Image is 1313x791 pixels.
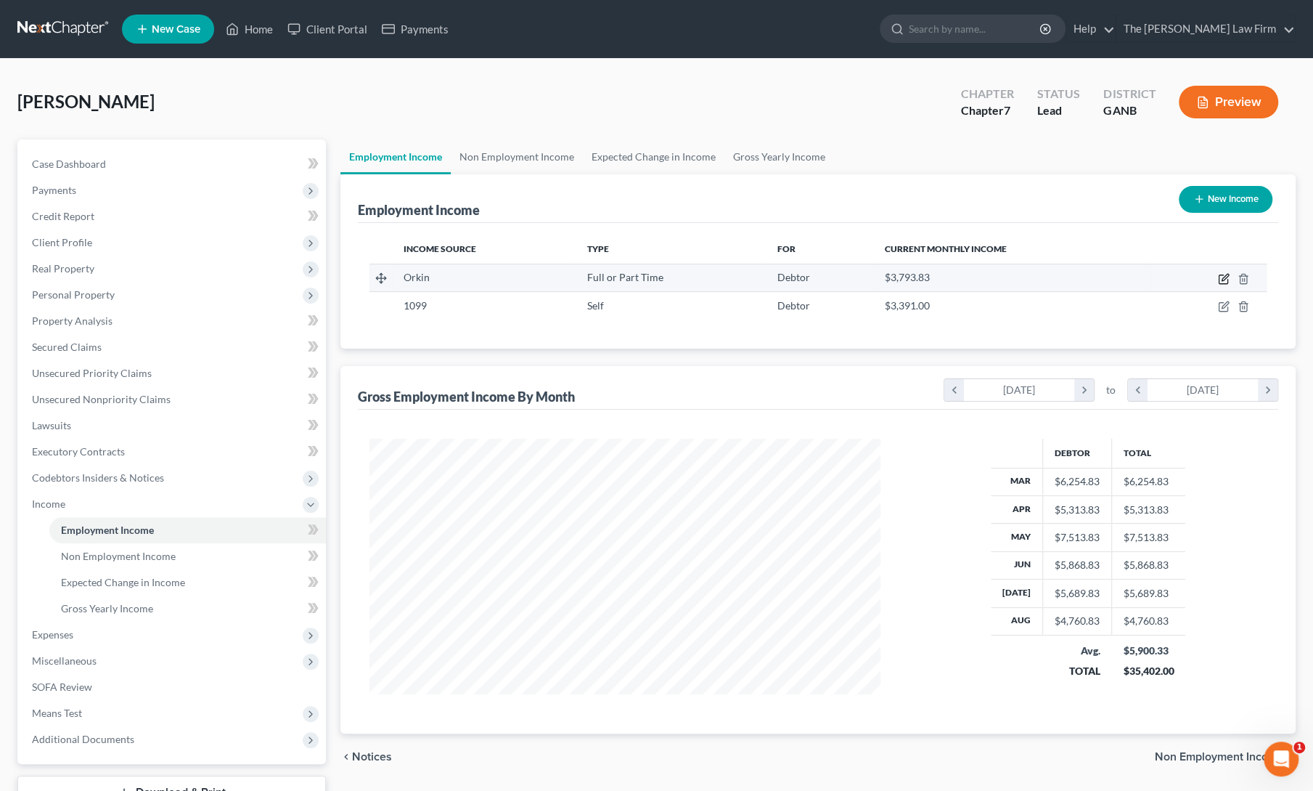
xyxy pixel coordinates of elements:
div: $7,513.83 [1055,530,1100,545]
th: Aug [991,607,1043,635]
span: Case Dashboard [32,158,106,170]
iframe: Intercom live chat [1264,742,1298,776]
th: Apr [991,495,1043,523]
div: Avg. [1054,644,1100,658]
a: Expected Change in Income [49,569,326,596]
a: Employment Income [49,517,326,543]
th: Jun [991,551,1043,579]
span: Personal Property [32,288,115,301]
button: Non Employment Income chevron_right [1155,751,1296,763]
span: Current Monthly Income [885,243,1007,254]
a: Case Dashboard [20,151,326,177]
span: Debtor [777,271,810,283]
span: Gross Yearly Income [61,602,153,614]
a: Expected Change in Income [583,139,724,174]
th: Mar [991,468,1043,495]
span: Client Profile [32,236,92,248]
span: to [1106,383,1116,397]
div: Chapter [961,102,1014,119]
a: Secured Claims [20,334,326,360]
span: Expected Change in Income [61,576,185,588]
div: Gross Employment Income By Month [358,388,575,405]
span: Full or Part Time [587,271,663,283]
span: New Case [152,24,200,35]
span: Additional Documents [32,733,134,745]
i: chevron_left [1128,379,1148,401]
span: 7 [1004,103,1010,117]
a: Executory Contracts [20,439,326,465]
span: Unsecured Priority Claims [32,367,152,379]
div: TOTAL [1054,664,1100,678]
th: May [991,524,1043,551]
td: $5,868.83 [1111,551,1185,579]
td: $5,689.83 [1111,580,1185,607]
a: Client Portal [280,16,375,42]
a: The [PERSON_NAME] Law Firm [1116,16,1295,42]
a: Employment Income [340,139,451,174]
span: Payments [32,184,76,196]
a: Gross Yearly Income [724,139,834,174]
a: Property Analysis [20,308,326,334]
div: $5,868.83 [1055,558,1100,572]
div: Status [1037,86,1080,102]
span: Income Source [404,243,476,254]
span: Executory Contracts [32,445,125,458]
span: Lawsuits [32,419,71,431]
i: chevron_left [944,379,964,401]
div: [DATE] [964,379,1075,401]
span: Real Property [32,262,94,275]
th: [DATE] [991,580,1043,607]
i: chevron_left [340,751,352,763]
a: Gross Yearly Income [49,596,326,622]
a: Home [218,16,280,42]
span: Property Analysis [32,315,113,327]
div: $4,760.83 [1055,614,1100,628]
td: $4,760.83 [1111,607,1185,635]
span: Orkin [404,271,430,283]
input: Search by name... [909,15,1042,42]
div: Employment Income [358,201,480,219]
div: Lead [1037,102,1080,119]
td: $6,254.83 [1111,468,1185,495]
span: Employment Income [61,524,154,536]
span: Expenses [32,628,73,641]
button: New Income [1179,186,1272,213]
a: Payments [375,16,456,42]
span: 1099 [404,299,427,312]
i: chevron_right [1074,379,1094,401]
i: chevron_right [1258,379,1277,401]
td: $5,313.83 [1111,495,1185,523]
th: Debtor [1042,439,1111,468]
div: Chapter [961,86,1014,102]
a: Non Employment Income [451,139,583,174]
span: Secured Claims [32,341,102,353]
div: $5,313.83 [1055,503,1100,517]
button: Preview [1179,86,1278,118]
span: Self [587,299,604,312]
td: $7,513.83 [1111,524,1185,551]
a: Non Employment Income [49,543,326,569]
div: [DATE] [1148,379,1259,401]
span: Miscellaneous [32,654,97,667]
div: $5,689.83 [1055,586,1100,601]
div: $6,254.83 [1055,474,1100,489]
div: $35,402.00 [1123,664,1174,678]
th: Total [1111,439,1185,468]
span: Credit Report [32,210,94,222]
span: Income [32,498,65,510]
span: Non Employment Income [61,550,176,562]
a: Credit Report [20,203,326,230]
span: Non Employment Income [1155,751,1284,763]
div: $5,900.33 [1123,644,1174,658]
span: Type [587,243,609,254]
span: Codebtors Insiders & Notices [32,471,164,484]
span: Debtor [777,299,810,312]
a: Unsecured Nonpriority Claims [20,386,326,413]
span: Notices [352,751,392,763]
span: [PERSON_NAME] [17,91,155,112]
span: Unsecured Nonpriority Claims [32,393,171,405]
div: District [1103,86,1155,102]
a: SOFA Review [20,674,326,700]
a: Lawsuits [20,413,326,439]
button: chevron_left Notices [340,751,392,763]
